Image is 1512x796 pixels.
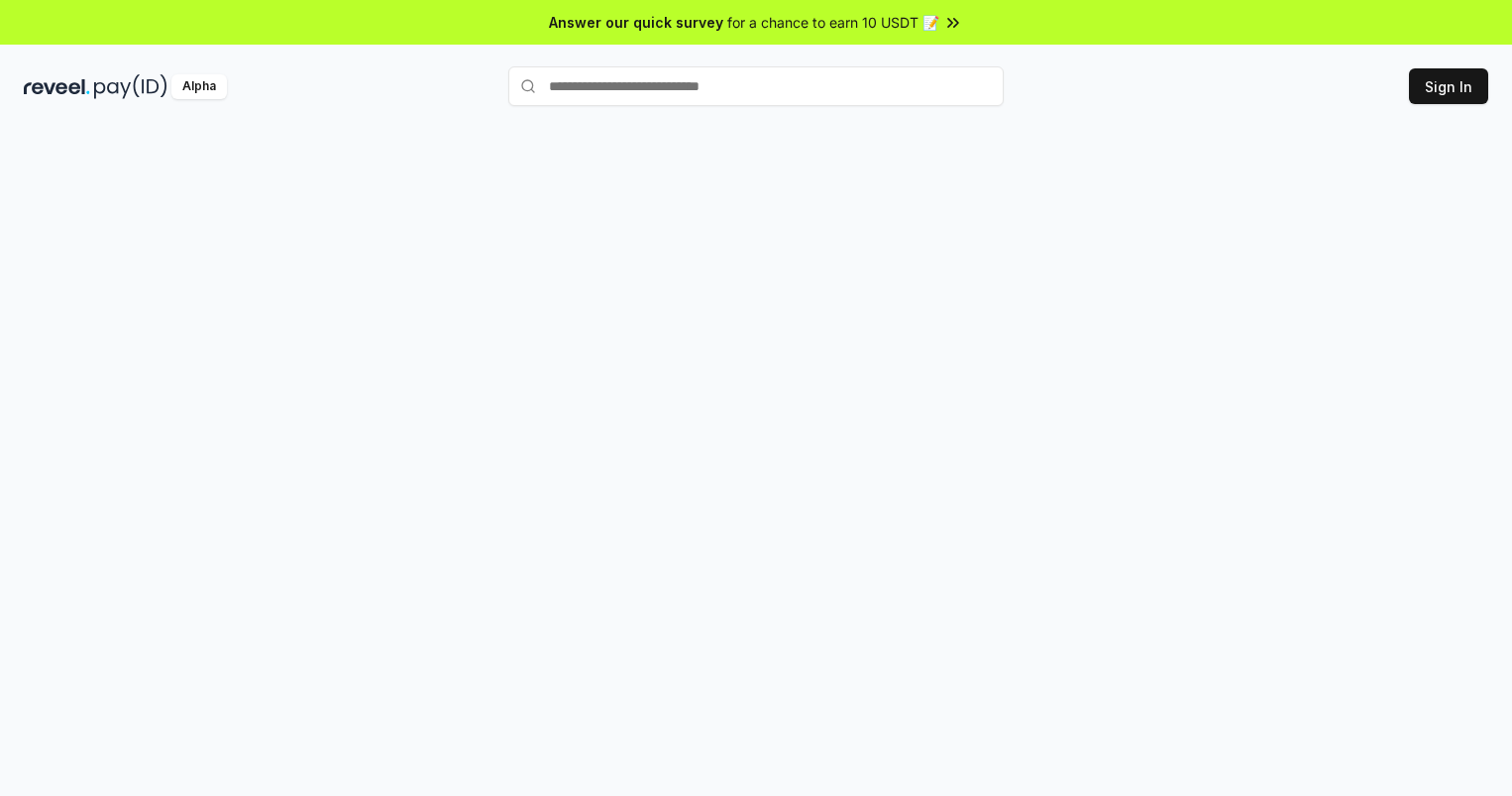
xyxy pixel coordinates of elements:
img: pay_id [94,74,167,99]
span: for a chance to earn 10 USDT 📝 [727,12,939,33]
img: reveel_dark [24,74,90,99]
button: Sign In [1409,68,1488,104]
span: Answer our quick survey [549,12,723,33]
div: Alpha [171,74,227,99]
